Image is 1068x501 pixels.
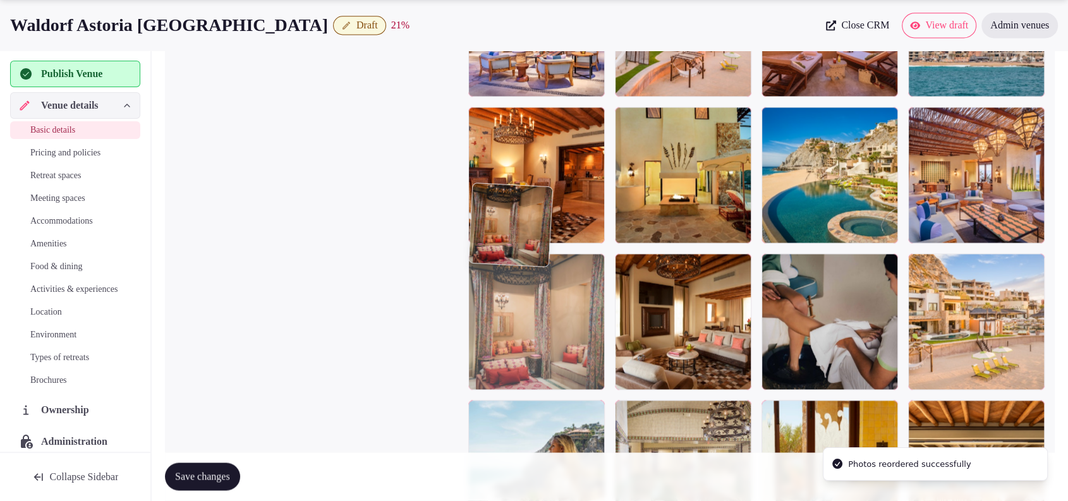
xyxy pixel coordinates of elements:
[30,351,89,364] span: Types of retreats
[30,124,75,136] span: Basic details
[10,61,140,87] button: Publish Venue
[30,283,118,296] span: Activities & experiences
[762,253,898,390] div: vr3QSWDpE2XG4xXZH2URw_WAPedregal_JoeThomas_Spherical_2021_60___Web_Rez__116_.jpg.jpg?h=5156&w=7735
[30,374,67,387] span: Brochures
[981,13,1058,38] a: Admin venues
[468,253,605,390] div: EXxsxgyzgUClysglY4H97w_WAPedregal_JoeThomas_Spherical_2021_60___Web_Rez__121_.jpg.jpg?h=8453&w=5635
[615,253,751,390] div: VJWpb5FlpEC86geqOh5Xkg_SJDWAWA__%20Estrella%20Suite%20Living%20Area_K1RLU1.jpg.jpg?h=3000&w=4499
[333,16,386,35] button: Draft
[10,428,140,455] a: Administration
[10,190,140,207] a: Meeting spaces
[10,397,140,423] a: Ownership
[10,303,140,321] a: Location
[908,253,1045,390] div: CC103xUZZkoU7ZBoqrQ_BMP_Waldorf_Cabo_073.jpg.jpg?h=3528&w=5339
[10,258,140,275] a: Food & dining
[175,471,230,483] span: Save changes
[10,349,140,366] a: Types of retreats
[41,98,99,113] span: Venue details
[902,13,976,38] a: View draft
[30,147,100,159] span: Pricing and policies
[30,215,93,227] span: Accommodations
[818,13,897,38] a: Close CRM
[762,107,898,243] div: TVOSsQ50OFuK5Y9r5sGg_WAPedregal_High_Res___Adults_Pool__16_.jpg.jpg?h=3555&w=5230
[10,371,140,389] a: Brochures
[615,107,751,243] div: 9yoJonoMoUW4GJZH9SlZmg_SJDWAWA_Casa%20Bella%20Vista%20Firepit_K1RRU3,%20K1RRU4.jpg.jpg?h=3000&w=4597
[10,212,140,230] a: Accommodations
[908,107,1045,243] div: OKqLEOUbSUiu9noLkZtTgA_WA_Los_Cabos_Pedregal_By_Blake_Marvin_outlets_Full_Res__4_.jpeg.jpeg?h=873...
[391,18,410,33] button: 21%
[10,235,140,253] a: Amenities
[10,167,140,184] a: Retreat spaces
[30,329,76,341] span: Environment
[10,463,140,491] button: Collapse Sidebar
[848,458,971,471] div: Photos reordered successfully
[10,144,140,162] a: Pricing and policies
[391,18,410,33] div: 21 %
[356,19,378,32] span: Draft
[50,471,119,483] span: Collapse Sidebar
[30,169,81,182] span: Retreat spaces
[30,192,85,205] span: Meeting spaces
[10,121,140,139] a: Basic details
[41,434,112,449] span: Administration
[10,326,140,344] a: Environment
[841,19,889,32] span: Close CRM
[30,238,67,250] span: Amenities
[468,107,605,243] div: JV1LYsS36UGT4gg97YlcAw_SJDWAWA__%20Suite%20Dining%20Area%20and%20Kitchen_K1RVU3.jpg.jpg?h=3000&w=...
[30,260,82,273] span: Food & dining
[10,13,328,37] h1: Waldorf Astoria [GEOGRAPHIC_DATA]
[925,19,968,32] span: View draft
[41,66,102,81] span: Publish Venue
[469,183,552,267] img: EXxsxgyzgUClysglY4H97w_WAPedregal_JoeThomas_Spherical_2021_60___Web_Rez__121_.jpg.jpg?h=8453&w=5635
[30,306,62,318] span: Location
[165,463,240,491] button: Save changes
[10,281,140,298] a: Activities & experiences
[990,19,1049,32] span: Admin venues
[41,402,94,418] span: Ownership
